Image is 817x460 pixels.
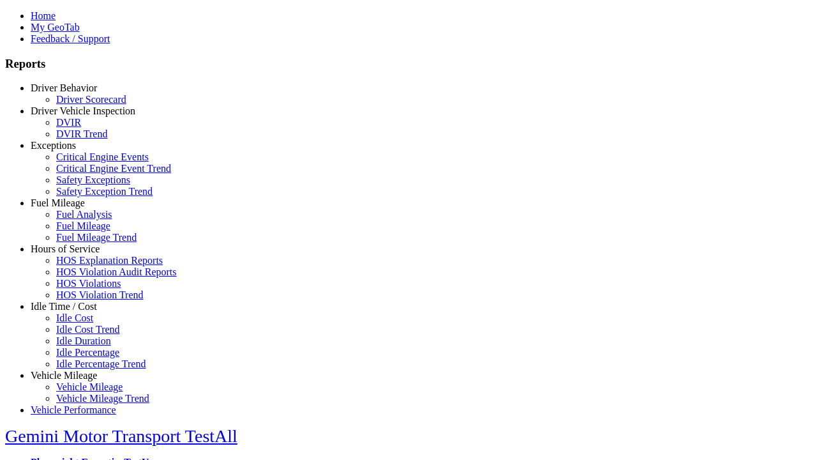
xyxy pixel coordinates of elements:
[56,151,149,162] a: Critical Engine Events
[31,243,100,254] a: Hours of Service
[56,312,93,323] a: Idle Cost
[56,381,123,392] a: Vehicle Mileage
[31,10,56,21] a: Home
[56,393,149,404] a: Vehicle Mileage Trend
[31,22,80,33] a: My GeoTab
[31,370,97,381] a: Vehicle Mileage
[5,57,812,71] h3: Reports
[31,105,135,116] a: Driver Vehicle Inspection
[31,404,116,415] a: Vehicle Performance
[56,117,81,128] a: DVIR
[56,186,153,197] a: Safety Exception Trend
[56,289,144,300] a: HOS Violation Trend
[31,197,85,208] a: Fuel Mileage
[56,278,121,289] a: HOS Violations
[31,301,97,312] a: Idle Time / Cost
[56,324,120,335] a: Idle Cost Trend
[31,140,76,151] a: Exceptions
[56,163,171,174] a: Critical Engine Event Trend
[56,174,130,185] a: Safety Exceptions
[56,128,107,139] a: DVIR Trend
[56,94,126,105] a: Driver Scorecard
[56,358,146,369] a: Idle Percentage Trend
[5,426,237,446] a: Gemini Motor Transport TestAll
[31,82,97,93] a: Driver Behavior
[56,266,177,277] a: HOS Violation Audit Reports
[56,347,119,358] a: Idle Percentage
[56,335,111,346] a: Idle Duration
[56,209,112,220] a: Fuel Analysis
[56,220,110,231] a: Fuel Mileage
[56,232,137,243] a: Fuel Mileage Trend
[31,33,110,44] a: Feedback / Support
[56,255,163,266] a: HOS Explanation Reports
